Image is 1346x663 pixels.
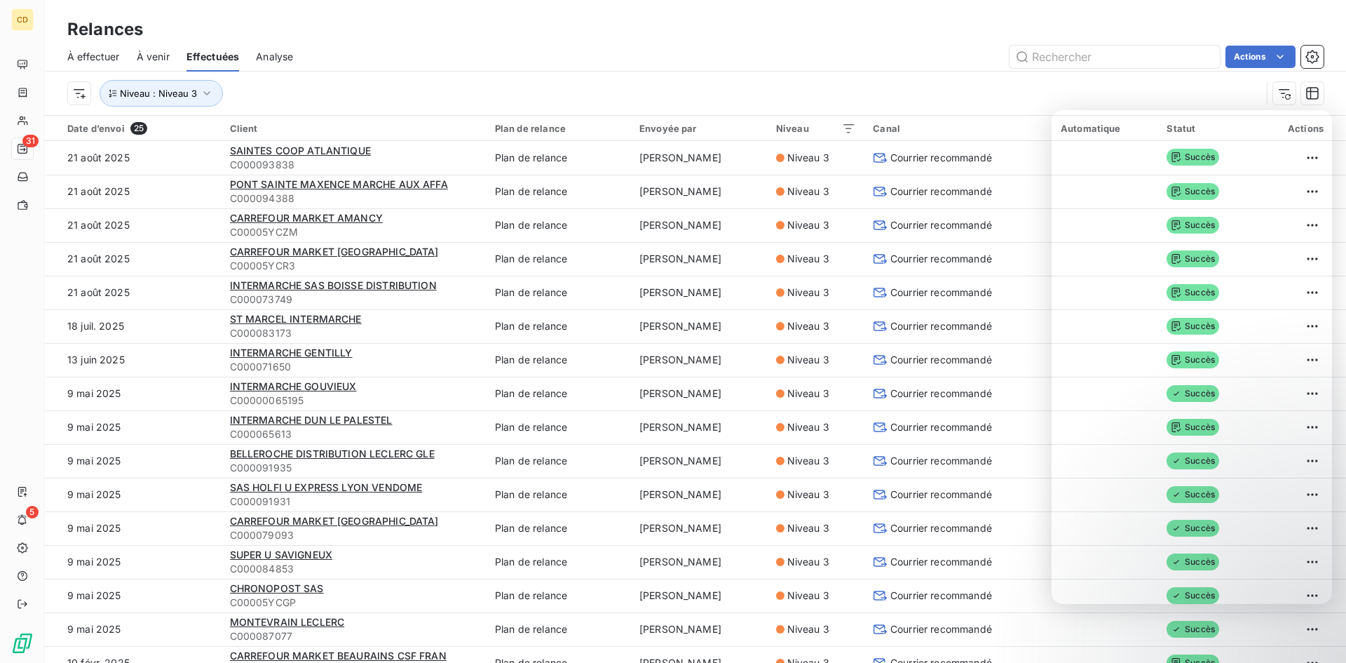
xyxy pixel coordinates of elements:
iframe: Intercom live chat [1052,110,1332,604]
span: C000093838 [230,158,478,172]
span: INTERMARCHE GENTILLY [230,347,353,359]
td: Plan de relance [487,242,631,276]
span: Courrier recommandé [890,555,992,569]
span: Niveau 3 [787,555,829,569]
td: Plan de relance [487,612,631,646]
div: Envoyée par [639,123,759,134]
span: Niveau 3 [787,454,829,468]
td: [PERSON_NAME] [631,343,768,377]
span: C000087077 [230,629,478,643]
h3: Relances [67,17,143,42]
span: INTERMARCHE GOUVIEUX [230,380,357,392]
span: Courrier recommandé [890,218,992,232]
span: Courrier recommandé [890,252,992,266]
button: Niveau : Niveau 3 [100,80,223,107]
span: Niveau 3 [787,387,829,401]
span: Courrier recommandé [890,387,992,401]
div: Plan de relance [495,123,623,134]
span: CARREFOUR MARKET [GEOGRAPHIC_DATA] [230,515,439,527]
span: À venir [137,50,170,64]
span: Niveau 3 [787,622,829,636]
span: C000083173 [230,326,478,340]
span: 25 [130,122,147,135]
td: [PERSON_NAME] [631,175,768,208]
span: Courrier recommandé [890,286,992,300]
span: C000065613 [230,427,478,441]
span: À effectuer [67,50,120,64]
td: 9 mai 2025 [45,478,222,511]
span: CARREFOUR MARKET BEAURAINS CSF FRAN [230,650,447,662]
span: C000084853 [230,562,478,576]
span: SUPER U SAVIGNEUX [230,549,333,561]
span: Courrier recommandé [890,151,992,165]
td: 21 août 2025 [45,175,222,208]
div: Niveau [776,123,856,134]
span: CHRONOPOST SAS [230,582,324,594]
td: Plan de relance [487,444,631,478]
span: BELLEROCHE DISTRIBUTION LECLERC GLE [230,448,435,460]
td: [PERSON_NAME] [631,276,768,309]
td: [PERSON_NAME] [631,511,768,545]
td: [PERSON_NAME] [631,242,768,276]
td: [PERSON_NAME] [631,141,768,175]
td: Plan de relance [487,276,631,309]
span: Courrier recommandé [890,353,992,367]
span: C000094388 [230,192,478,206]
span: Courrier recommandé [890,622,992,636]
span: Niveau : Niveau 3 [120,88,197,99]
span: Niveau 3 [787,521,829,535]
span: PONT SAINTE MAXENCE MARCHE AUX AFFA [230,178,448,190]
td: 21 août 2025 [45,242,222,276]
span: Analyse [256,50,293,64]
span: Courrier recommandé [890,420,992,434]
span: Niveau 3 [787,353,829,367]
td: 9 mai 2025 [45,410,222,444]
td: 21 août 2025 [45,208,222,242]
td: 9 mai 2025 [45,612,222,646]
td: Plan de relance [487,208,631,242]
span: Client [230,123,258,134]
span: Niveau 3 [787,589,829,603]
button: Actions [1225,46,1296,68]
td: Plan de relance [487,175,631,208]
td: [PERSON_NAME] [631,545,768,579]
span: Courrier recommandé [890,521,992,535]
input: Rechercher [1009,46,1220,68]
td: 9 mai 2025 [45,511,222,545]
span: C000079093 [230,528,478,542]
div: Canal [873,123,1044,134]
span: C000073749 [230,293,478,307]
td: Plan de relance [487,478,631,511]
td: 13 juin 2025 [45,343,222,377]
span: C00000065195 [230,394,478,408]
span: Niveau 3 [787,319,829,333]
span: Courrier recommandé [890,454,992,468]
td: 9 mai 2025 [45,545,222,579]
td: 9 mai 2025 [45,579,222,612]
td: 21 août 2025 [45,141,222,175]
span: 5 [26,506,39,518]
td: Plan de relance [487,511,631,545]
span: Effectuées [186,50,240,64]
span: MONTEVRAIN LECLERC [230,616,345,628]
img: Logo LeanPay [11,632,34,655]
span: Niveau 3 [787,286,829,300]
td: Plan de relance [487,141,631,175]
td: [PERSON_NAME] [631,478,768,511]
td: Plan de relance [487,545,631,579]
span: SAS HOLFI U EXPRESS LYON VENDOME [230,481,423,493]
span: Niveau 3 [787,218,829,232]
td: [PERSON_NAME] [631,208,768,242]
span: Niveau 3 [787,151,829,165]
span: Niveau 3 [787,420,829,434]
span: Courrier recommandé [890,185,992,199]
span: C00005YCR3 [230,259,478,273]
td: [PERSON_NAME] [631,309,768,343]
td: 21 août 2025 [45,276,222,309]
span: C00005YCZM [230,225,478,239]
span: C000091931 [230,495,478,509]
span: C000071650 [230,360,478,374]
span: C00005YCGP [230,596,478,610]
div: CD [11,8,34,31]
iframe: Intercom live chat [1298,615,1332,649]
